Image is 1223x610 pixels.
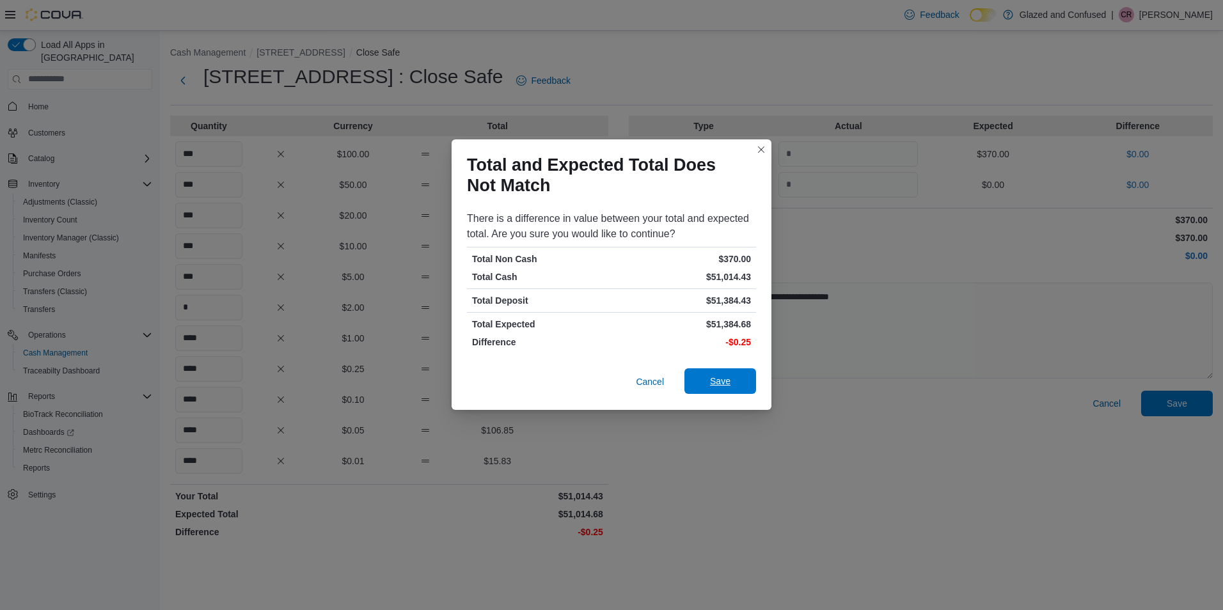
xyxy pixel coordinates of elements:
[472,336,609,348] p: Difference
[684,368,756,394] button: Save
[472,294,609,307] p: Total Deposit
[636,375,664,388] span: Cancel
[710,375,730,387] span: Save
[631,369,669,395] button: Cancel
[614,253,751,265] p: $370.00
[472,318,609,331] p: Total Expected
[754,142,769,157] button: Closes this modal window
[614,318,751,331] p: $51,384.68
[467,155,746,196] h1: Total and Expected Total Does Not Match
[614,336,751,348] p: -$0.25
[614,270,751,283] p: $51,014.43
[472,270,609,283] p: Total Cash
[614,294,751,307] p: $51,384.43
[472,253,609,265] p: Total Non Cash
[467,211,756,242] div: There is a difference in value between your total and expected total. Are you sure you would like...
